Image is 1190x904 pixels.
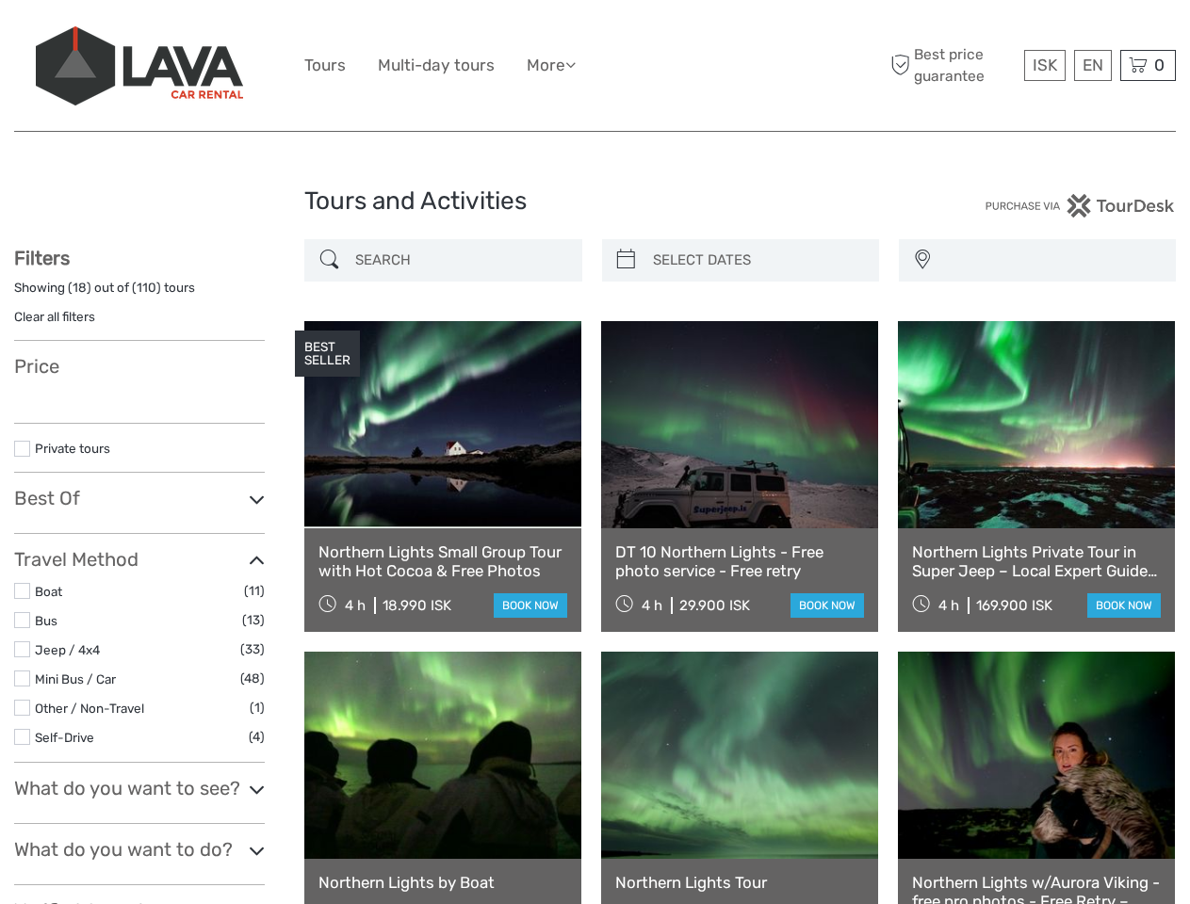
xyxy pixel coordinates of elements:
span: (11) [244,580,265,602]
span: 4 h [642,597,662,614]
div: 169.900 ISK [976,597,1052,614]
a: Jeep / 4x4 [35,642,100,657]
a: Boat [35,584,62,599]
span: (48) [240,668,265,689]
h3: What do you want to do? [14,838,265,861]
h1: Tours and Activities [304,186,886,217]
span: Best price guarantee [886,44,1019,86]
a: Self-Drive [35,730,94,745]
h3: Travel Method [14,548,265,571]
div: Showing ( ) out of ( ) tours [14,279,265,308]
span: ISK [1033,56,1057,74]
span: (13) [242,609,265,631]
input: SELECT DATES [645,244,870,277]
span: 4 h [938,597,959,614]
a: book now [494,593,567,618]
a: Multi-day tours [378,52,495,79]
div: EN [1074,50,1112,81]
a: DT 10 Northern Lights - Free photo service - Free retry [615,542,864,581]
a: Other / Non-Travel [35,701,144,716]
label: 110 [137,279,156,297]
span: (1) [250,697,265,718]
div: BEST SELLER [295,331,360,378]
span: (4) [249,726,265,748]
a: More [527,52,576,79]
span: (33) [240,638,265,660]
a: Clear all filters [14,309,95,324]
img: PurchaseViaTourDesk.png [985,194,1176,218]
h3: Price [14,355,265,378]
div: 18.990 ISK [383,597,451,614]
a: Northern Lights Small Group Tour with Hot Cocoa & Free Photos [318,542,567,581]
span: 0 [1151,56,1167,74]
a: book now [791,593,864,618]
h3: What do you want to see? [14,777,265,799]
a: Northern Lights by Boat [318,873,567,892]
input: SEARCH [348,244,572,277]
a: Private tours [35,441,110,456]
a: Bus [35,613,57,628]
a: book now [1087,593,1161,618]
img: 523-13fdf7b0-e410-4b32-8dc9-7907fc8d33f7_logo_big.jpg [36,26,243,105]
a: Northern Lights Tour [615,873,864,892]
h3: Best Of [14,487,265,509]
label: 18 [73,279,87,297]
strong: Filters [14,247,70,269]
span: 4 h [345,597,366,614]
a: Mini Bus / Car [35,671,116,686]
a: Tours [304,52,346,79]
a: Northern Lights Private Tour in Super Jeep – Local Expert Guide – With Photos [912,542,1161,581]
div: 29.900 ISK [679,597,750,614]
